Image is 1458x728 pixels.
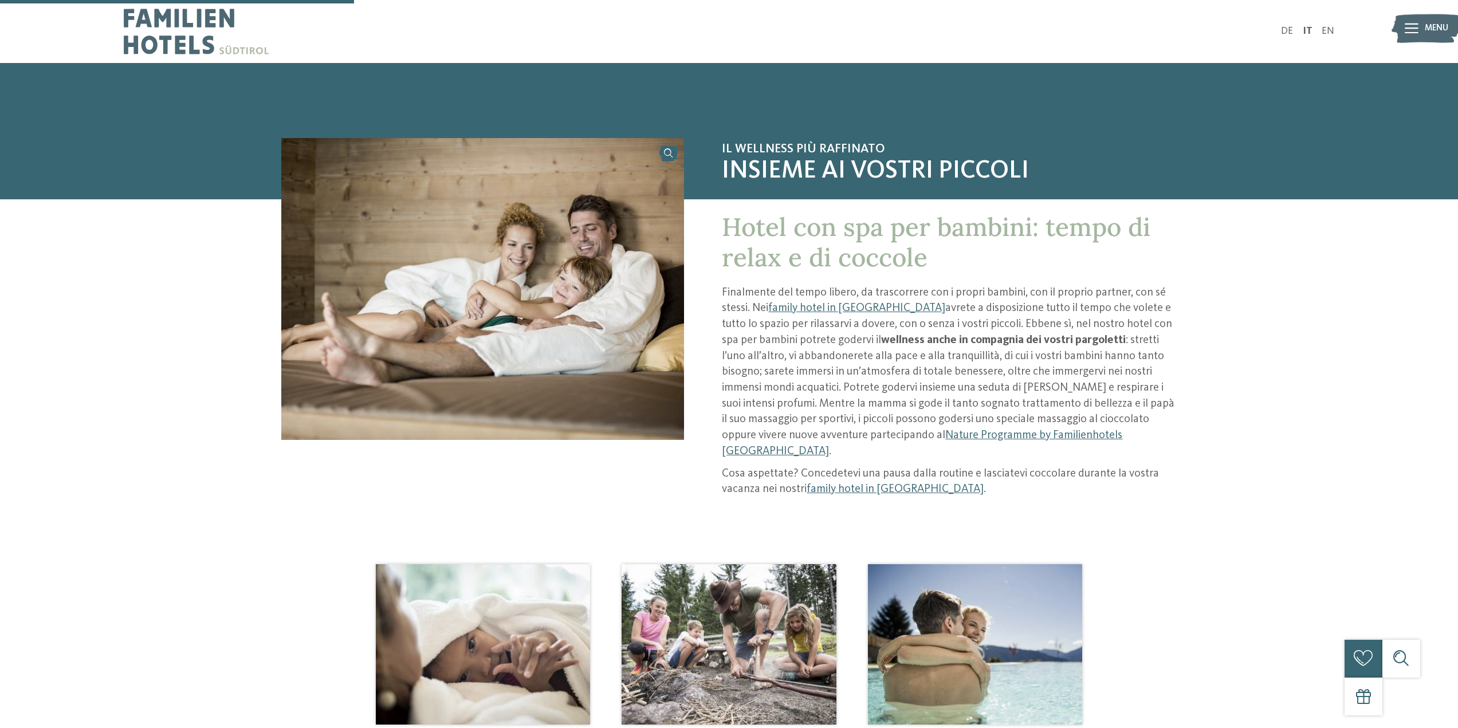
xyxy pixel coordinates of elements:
[768,302,945,314] a: family hotel in [GEOGRAPHIC_DATA]
[807,483,984,495] a: family hotel in [GEOGRAPHIC_DATA]
[376,564,590,725] img: Hotel con spa per bambini: è tempo di coccole!
[722,141,1177,156] span: Il wellness più raffinato
[1322,26,1334,36] a: EN
[722,285,1177,460] p: Finalmente del tempo libero, da trascorrere con i propri bambini, con il proprio partner, con sé ...
[722,430,1122,457] a: Nature Programme by Familienhotels [GEOGRAPHIC_DATA]
[722,466,1177,498] p: Cosa aspettate? Concedetevi una pausa dalla routine e lasciatevi coccolare durante la vostra vaca...
[722,211,1150,273] span: Hotel con spa per bambini: tempo di relax e di coccole
[868,564,1082,725] img: Hotel con spa per bambini: è tempo di coccole!
[622,564,836,725] img: Hotel con spa per bambini: è tempo di coccole!
[1303,26,1312,36] a: IT
[281,138,684,440] img: Hotel con spa per bambini: è tempo di coccole!
[881,335,1126,346] strong: wellness anche in compagnia dei vostri pargoletti
[1281,26,1293,36] a: DE
[722,156,1177,187] span: insieme ai vostri piccoli
[1425,22,1448,35] span: Menu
